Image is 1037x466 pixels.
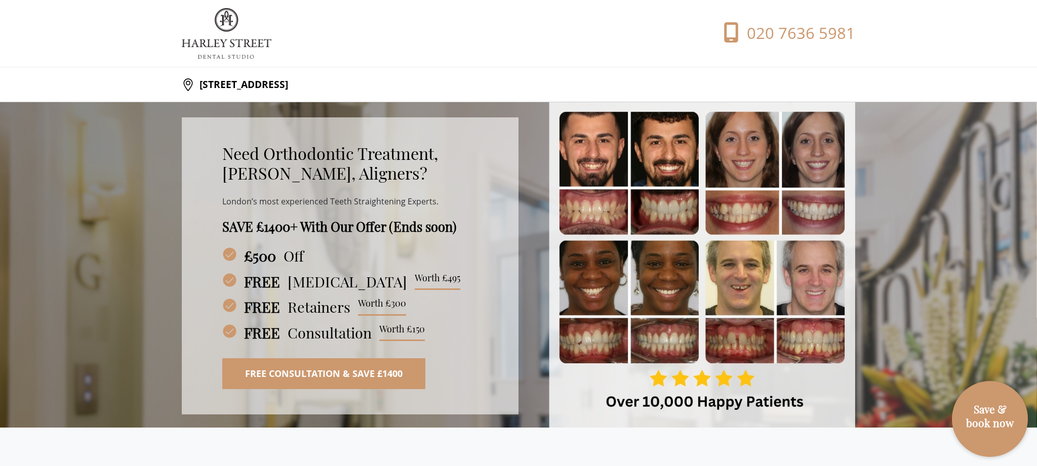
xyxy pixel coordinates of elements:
[415,273,460,290] span: Worth £495
[222,298,478,316] h3: Retainers
[358,298,406,316] span: Worth £300
[244,247,276,265] strong: £500
[222,358,425,389] a: Free Consultation & Save £1400
[694,22,855,45] a: 020 7636 5981
[222,273,478,290] h3: [MEDICAL_DATA]
[244,324,280,342] strong: FREE
[244,298,280,316] strong: FREE
[244,273,280,290] strong: FREE
[222,219,478,234] h4: SAVE £1400+ With Our Offer (Ends soon)
[222,324,478,342] h3: Consultation
[957,402,1023,446] a: Save & book now
[379,324,425,342] span: Worth £150
[194,74,288,95] p: [STREET_ADDRESS]
[222,247,478,265] h3: Off
[182,8,271,59] img: logo.png
[222,144,478,183] h2: Need Orthodontic Treatment, [PERSON_NAME], Aligners?
[222,193,478,210] p: London’s most experienced Teeth Straightening Experts.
